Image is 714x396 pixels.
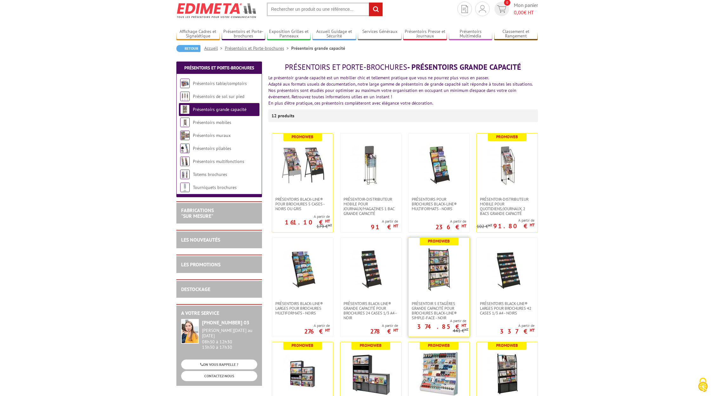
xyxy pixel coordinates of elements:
[349,143,393,187] img: Présentoir-Distributeur mobile pour journaux/magazines 1 bac grande capacité
[514,2,538,16] span: Mon panier
[180,79,190,88] img: Présentoirs table/comptoirs
[344,301,398,320] span: Présentoirs Black-Line® grande capacité pour brochures 24 cases 1/3 A4 - noir
[193,107,246,112] a: Présentoirs grande capacité
[449,29,493,39] a: Présentoirs Multimédia
[312,29,356,39] a: Accueil Guidage et Sécurité
[202,319,249,326] strong: [PHONE_NUMBER] 03
[514,9,538,16] span: € HT
[180,131,190,140] img: Présentoirs muraux
[358,29,402,39] a: Services Généraux
[225,45,291,51] a: Présentoirs et Porte-brochures
[477,301,538,315] a: Présentoirs Black-Line® larges pour brochures 42 cases 1/3 A4 - Noirs
[180,118,190,127] img: Présentoirs mobiles
[436,219,466,224] span: A partir de
[280,143,325,187] img: Présentoirs Black-Line® pour brochures 5 Cases - Noirs ou Gris
[268,87,538,100] div: Nos présentoirs sont étudiés pour optimiser au maximum votre organisation en occupant un minimum ...
[180,105,190,114] img: Présentoirs grande capacité
[204,45,225,51] a: Accueil
[412,197,466,211] span: Présentoirs pour Brochures Black-Line® multiformats - Noirs
[371,219,398,224] span: A partir de
[349,247,393,292] img: Présentoirs Black-Line® grande capacité pour brochures 24 cases 1/3 A4 - noir
[393,223,398,229] sup: HT
[493,224,534,228] p: 91.80 €
[462,5,468,13] img: devis rapide
[202,328,257,350] div: 08h30 à 12h30 13h30 à 17h30
[462,223,466,229] sup: HT
[280,247,325,292] img: Présentoirs Black-Line® larges pour brochures multiformats - Noirs
[193,185,237,190] a: Tourniquets brochures
[530,222,534,228] sup: HT
[325,218,330,224] sup: HT
[176,29,220,39] a: Affichage Cadres et Signalétique
[272,301,333,315] a: Présentoirs Black-Line® larges pour brochures multiformats - Noirs
[272,214,330,219] span: A partir de
[370,329,398,333] p: 278 €
[462,323,466,328] sup: HT
[181,360,257,369] a: ON VOUS RAPPELLE ?
[480,197,534,216] span: Présentoir-distributeur mobile pour quotidiens/journaux, 2 bacs grande capacité
[181,371,257,381] a: CONTACTEZ-NOUS
[285,220,330,224] p: 161.10 €
[280,352,325,396] img: Présentoirs pour Brochures avec réserve Grande capacité
[417,247,461,292] img: Présentoir 5 Etagères grande capacité pour brochures Black-Line® simple-face - Noir
[695,377,711,393] img: Cookies (fenêtre modale)
[180,92,190,101] img: Présentoirs de sol sur pied
[184,65,254,71] a: Présentoirs et Porte-brochures
[181,286,210,292] a: DESTOCKAGE
[267,29,311,39] a: Exposition Grilles et Panneaux
[193,120,231,125] a: Présentoirs mobiles
[477,218,534,223] span: A partir de
[692,374,714,396] button: Cookies (fenêtre modale)
[291,343,313,348] b: Promoweb
[349,352,393,396] img: Présentoirs grande capacité pour brochures avec réserve + coffre
[202,328,257,339] div: [PERSON_NAME][DATE] au [DATE]
[180,170,190,179] img: Totems brochures
[193,133,231,138] a: Présentoirs muraux
[340,197,401,216] a: Présentoir-Distributeur mobile pour journaux/magazines 1 bac grande capacité
[428,238,450,244] b: Promoweb
[317,224,332,229] p: 179 €
[371,225,398,229] p: 91 €
[497,5,506,13] img: devis rapide
[370,323,398,328] span: A partir de
[325,328,330,333] sup: HT
[222,29,265,39] a: Présentoirs et Porte-brochures
[464,327,468,332] sup: HT
[180,144,190,153] img: Présentoirs pliables
[409,318,466,323] span: A partir de
[417,325,466,328] p: 374.85 €
[181,237,220,243] a: LES NOUVEAUTÉS
[181,207,214,219] a: FABRICATIONS"Sur Mesure"
[193,81,247,86] a: Présentoirs table/comptoirs
[436,225,466,229] p: 236 €
[428,343,450,348] b: Promoweb
[181,310,257,316] h2: A votre service
[180,157,190,166] img: Présentoirs multifonctions
[477,224,492,229] p: 102 €
[477,197,538,216] a: Présentoir-distributeur mobile pour quotidiens/journaux, 2 bacs grande capacité
[193,146,231,151] a: Présentoirs pliables
[360,343,382,348] b: Promoweb
[485,247,529,292] img: Présentoirs Black-Line® larges pour brochures 42 cases 1/3 A4 - Noirs
[530,328,534,333] sup: HT
[275,197,330,211] span: Présentoirs Black-Line® pour brochures 5 Cases - Noirs ou Gris
[417,352,461,396] img: Présentoir Brochures grande capacité - Meuble 6 étagères - Blanc
[496,343,518,348] b: Promoweb
[291,45,345,51] li: Présentoirs grande capacité
[304,323,330,328] span: A partir de
[268,63,538,71] h1: - Présentoirs grande capacité
[485,352,529,396] img: Présentoir brochures Grande capacité 4 tablettes + réserve, simple-face - Noir
[393,328,398,333] sup: HT
[268,75,538,81] div: Le présentoir grande capacité est un mobilier chic et tellement pratique que vous ne pourrez plus...
[193,94,244,99] a: Présentoirs de sol sur pied
[500,323,534,328] span: A partir de
[494,29,538,39] a: Classement et Rangement
[268,100,538,106] div: En plus d'être pratique, ces présentoirs compléteront avec élégance votre décoration.
[417,143,461,187] img: Présentoirs pour Brochures Black-Line® multiformats - Noirs
[268,81,538,87] div: Adapté aux formats usuels de documentation, notre large gamme de présentoirs de grande capacité s...
[193,172,227,177] a: Totems brochures
[291,134,313,140] b: Promoweb
[328,223,332,227] sup: HT
[340,301,401,320] a: Présentoirs Black-Line® grande capacité pour brochures 24 cases 1/3 A4 - noir
[403,29,447,39] a: Présentoirs Presse et Journaux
